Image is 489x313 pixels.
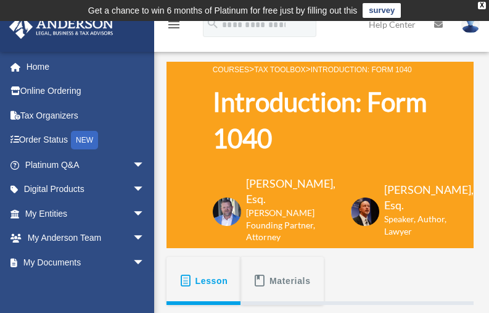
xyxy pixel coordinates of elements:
div: close [478,2,486,9]
a: Online Ordering [9,79,163,104]
i: search [206,17,220,30]
a: Home [9,54,163,79]
a: Tax Toolbox [254,65,305,74]
img: User Pic [461,15,480,33]
span: arrow_drop_down [133,177,157,202]
a: Tax Organizers [9,103,163,128]
a: menu [166,22,181,32]
a: My Anderson Teamarrow_drop_down [9,226,163,251]
img: Anderson Advisors Platinum Portal [6,15,117,39]
a: Introduction: Form 1040 [311,65,412,74]
span: arrow_drop_down [133,201,157,227]
a: Platinum Q&Aarrow_drop_down [9,152,163,177]
i: menu [166,17,181,32]
span: arrow_drop_down [133,152,157,178]
h3: [PERSON_NAME], Esq. [246,176,335,207]
a: survey [363,3,401,18]
img: Toby-circle-head.png [213,198,241,226]
a: My Documentsarrow_drop_down [9,250,163,275]
span: arrow_drop_down [133,250,157,275]
h3: [PERSON_NAME], Esq. [384,182,474,213]
span: arrow_drop_down [133,226,157,251]
h1: Introduction: Form 1040 [213,84,428,157]
a: Order StatusNEW [9,128,163,153]
div: NEW [71,131,98,149]
h6: Speaker, Author, Lawyer [384,213,458,237]
h6: [PERSON_NAME] Founding Partner, Attorney [246,207,335,243]
p: > > [213,62,428,77]
span: Materials [269,270,311,292]
a: Digital Productsarrow_drop_down [9,177,163,202]
a: My Entitiesarrow_drop_down [9,201,163,226]
a: COURSES [213,65,249,74]
div: Get a chance to win 6 months of Platinum for free just by filling out this [88,3,358,18]
img: Scott-Estill-Headshot.png [351,198,379,226]
span: Lesson [195,270,228,292]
